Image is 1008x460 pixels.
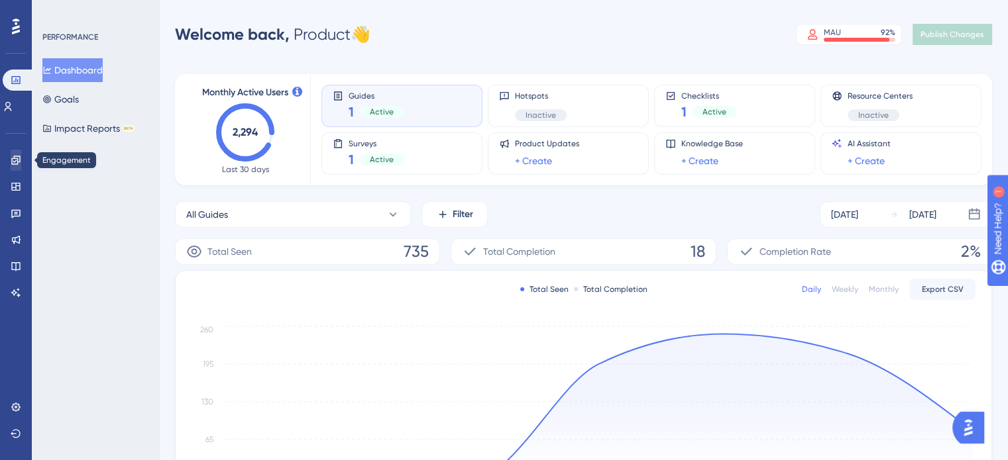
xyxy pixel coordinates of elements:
tspan: 195 [203,359,213,369]
span: Inactive [526,110,556,120]
span: 1 [349,150,354,169]
div: Total Completion [574,284,647,295]
div: MAU [824,27,841,38]
span: All Guides [186,207,228,222]
span: Knowledge Base [681,138,743,149]
span: Publish Changes [921,29,984,40]
div: BETA [123,125,135,132]
span: 1 [681,103,687,121]
span: Active [702,107,726,117]
div: Monthly [869,284,899,295]
text: 2,294 [233,126,258,138]
span: 1 [349,103,354,121]
div: [DATE] [909,207,936,222]
a: + Create [681,153,718,169]
span: Completion Rate [759,244,831,259]
a: + Create [515,153,552,169]
div: PERFORMANCE [42,32,98,42]
span: Checklists [681,91,737,100]
span: Need Help? [31,3,83,19]
span: Filter [453,207,473,222]
span: AI Assistant [848,138,891,149]
span: Active [370,154,394,165]
tspan: 65 [205,435,213,444]
button: All Guides [175,201,411,228]
button: Filter [421,201,488,228]
div: Product 👋 [175,24,370,45]
span: 2% [961,241,981,262]
tspan: 130 [201,397,213,406]
div: [DATE] [831,207,858,222]
span: Total Seen [207,244,252,259]
span: Guides [349,91,404,100]
a: + Create [848,153,885,169]
span: Inactive [858,110,889,120]
span: Export CSV [922,284,964,295]
button: Export CSV [909,279,976,300]
div: Daily [802,284,821,295]
span: Surveys [349,138,404,148]
span: Active [370,107,394,117]
span: Total Completion [483,244,555,259]
div: 92 % [881,27,895,38]
div: 1 [92,7,96,17]
button: Dashboard [42,58,103,82]
span: 18 [691,241,705,262]
span: Hotspots [515,91,567,101]
div: Weekly [832,284,858,295]
button: Goals [42,87,79,111]
tspan: 260 [200,324,213,334]
span: Product Updates [515,138,579,149]
span: 735 [404,241,429,262]
iframe: UserGuiding AI Assistant Launcher [952,408,992,447]
span: Last 30 days [222,164,269,175]
div: Total Seen [520,284,569,295]
span: Welcome back, [175,24,290,44]
span: Monthly Active Users [202,85,288,101]
span: Resource Centers [848,91,913,101]
button: Impact ReportsBETA [42,116,135,140]
button: Publish Changes [913,24,992,45]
